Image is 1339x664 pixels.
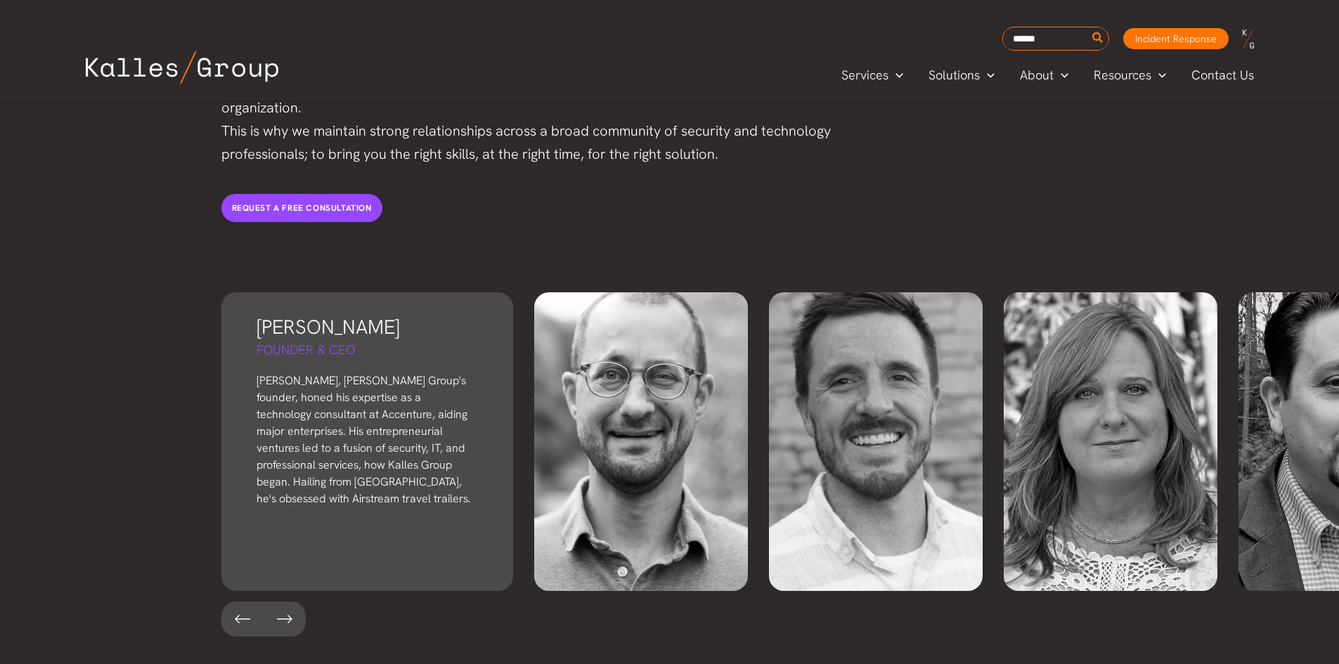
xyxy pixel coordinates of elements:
h5: Founder & CEO [257,341,478,358]
span: Services [841,65,888,86]
button: Search [1089,27,1107,50]
span: Request a free consultation [232,202,372,214]
a: AboutMenu Toggle [1007,65,1081,86]
a: SolutionsMenu Toggle [916,65,1007,86]
p: [PERSON_NAME], [PERSON_NAME] Group's founder, honed his expertise as a technology consultant at A... [257,372,478,507]
span: Resources [1094,65,1151,86]
span: Menu Toggle [1151,65,1166,86]
span: Menu Toggle [980,65,995,86]
a: ResourcesMenu Toggle [1081,65,1179,86]
span: Menu Toggle [1054,65,1068,86]
a: Contact Us [1179,65,1268,86]
p: Kalles Group is more than one individual or a select few employees. One of our superpowers lies i... [221,50,882,166]
img: Kalles Group [86,51,278,84]
a: ServicesMenu Toggle [829,65,916,86]
nav: Primary Site Navigation [829,63,1267,86]
span: Menu Toggle [888,65,903,86]
a: Incident Response [1123,28,1229,49]
span: Contact Us [1191,65,1254,86]
h3: [PERSON_NAME] [257,313,478,341]
a: Request a free consultation [221,194,382,222]
span: About [1020,65,1054,86]
span: Solutions [929,65,980,86]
